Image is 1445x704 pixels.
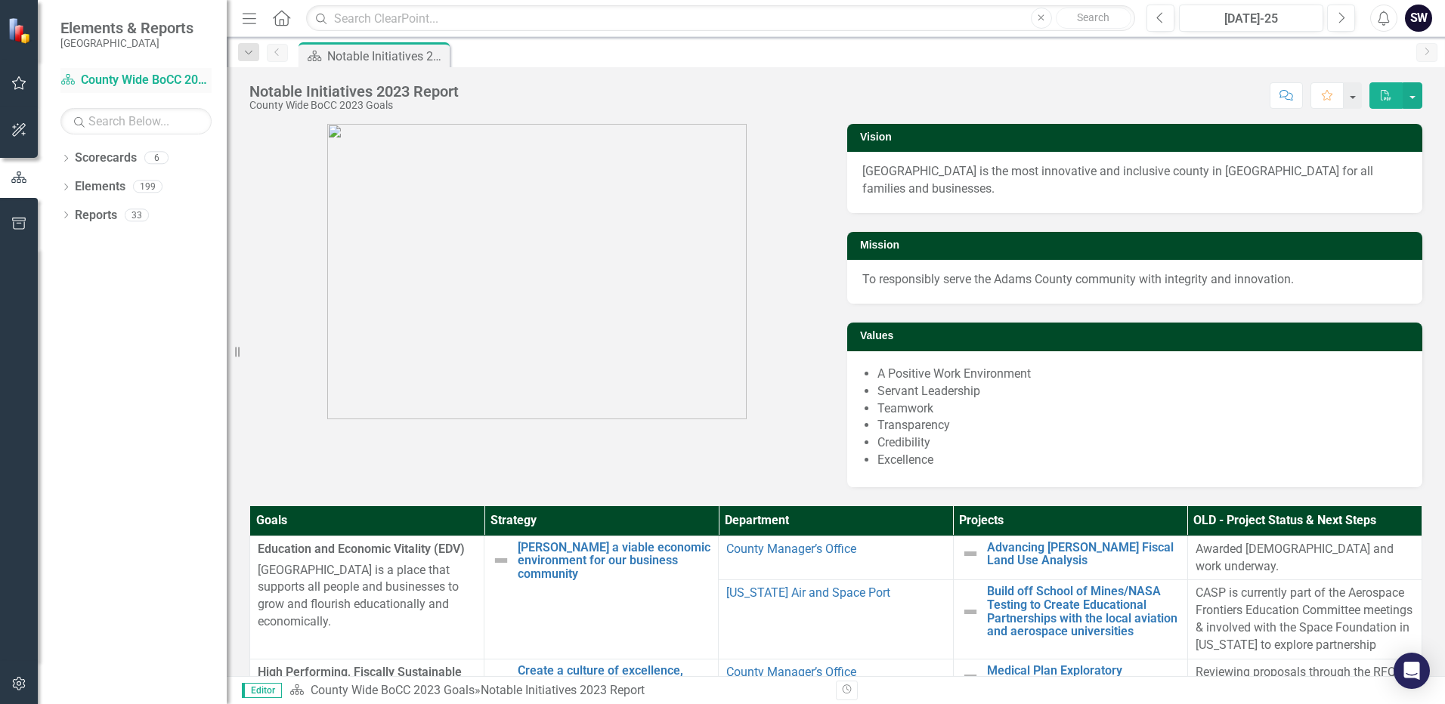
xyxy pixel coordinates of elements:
[953,659,1187,695] td: Double-Click to Edit Right Click for Context Menu
[961,668,979,686] img: Not Defined
[250,536,484,659] td: Double-Click to Edit
[877,366,1407,383] li: A Positive Work Environment
[125,208,149,221] div: 33
[249,83,459,100] div: Notable Initiatives 2023 Report
[1184,10,1318,28] div: [DATE]-25
[311,683,475,697] a: County Wide BoCC 2023 Goals
[289,682,825,699] div: »
[492,551,510,570] img: Not Defined
[518,541,710,581] a: [PERSON_NAME] a viable economic environment for our business community
[877,434,1407,452] li: Credibility
[877,383,1407,400] li: Servant Leadership
[258,664,476,699] span: High Performing, Fiscally Sustainable Government (HPSG)
[719,580,953,659] td: Double-Click to Edit
[726,542,856,556] a: County Manager’s Office
[327,47,446,66] div: Notable Initiatives 2023 Report
[306,5,1135,32] input: Search ClearPoint...
[987,664,1180,690] a: Medical Plan Exploratory Committee
[1179,5,1323,32] button: [DATE]-25
[1196,542,1394,573] span: Awarded [DEMOGRAPHIC_DATA] and work underway.
[8,17,34,44] img: ClearPoint Strategy
[133,181,162,193] div: 199
[953,536,1187,580] td: Double-Click to Edit Right Click for Context Menu
[60,19,193,37] span: Elements & Reports
[953,580,1187,659] td: Double-Click to Edit Right Click for Context Menu
[1196,665,1396,679] span: Reviewing proposals through the RFQ
[1077,11,1109,23] span: Search
[60,72,212,89] a: County Wide BoCC 2023 Goals
[1394,653,1430,689] div: Open Intercom Messenger
[484,536,719,659] td: Double-Click to Edit Right Click for Context Menu
[860,239,1415,251] h3: Mission
[726,665,856,679] a: County Manager’s Office
[862,163,1407,198] p: [GEOGRAPHIC_DATA] is the most innovative and inclusive county in [GEOGRAPHIC_DATA] for all famili...
[1187,659,1422,695] td: Double-Click to Edit
[1187,536,1422,580] td: Double-Click to Edit
[719,536,953,580] td: Double-Click to Edit
[877,452,1407,469] li: Excellence
[258,562,476,631] p: [GEOGRAPHIC_DATA] is a place that supports all people and businesses to grow and flourish educati...
[60,37,193,49] small: [GEOGRAPHIC_DATA]
[249,100,459,111] div: County Wide BoCC 2023 Goals
[719,659,953,695] td: Double-Click to Edit
[726,585,890,600] a: [US_STATE] Air and Space Port
[1056,8,1131,29] button: Search
[327,124,747,419] img: AdamsCo_logo_rgb.png
[258,541,476,558] span: Education and Economic Vitality (EDV)
[1187,580,1422,659] td: Double-Click to Edit
[1405,5,1432,32] button: SW
[75,150,137,167] a: Scorecards
[144,152,169,165] div: 6
[860,131,1415,143] h3: Vision
[987,541,1180,567] a: Advancing [PERSON_NAME] Fiscal Land Use Analysis
[1196,585,1413,652] span: CASP is currently part of the Aerospace Frontiers Education Committee meetings & involved with th...
[961,603,979,621] img: Not Defined
[862,271,1407,289] p: To responsibly serve the Adams County community with integrity and innovation.
[877,417,1407,434] li: Transparency
[961,545,979,563] img: Not Defined
[860,330,1415,341] h3: Values
[481,683,645,697] div: Notable Initiatives 2023 Report
[987,585,1180,638] a: Build off School of Mines/NASA Testing to Create Educational Partnerships with the local aviation...
[877,400,1407,418] li: Teamwork
[60,108,212,134] input: Search Below...
[242,683,282,698] span: Editor
[75,178,125,196] a: Elements
[75,207,117,224] a: Reports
